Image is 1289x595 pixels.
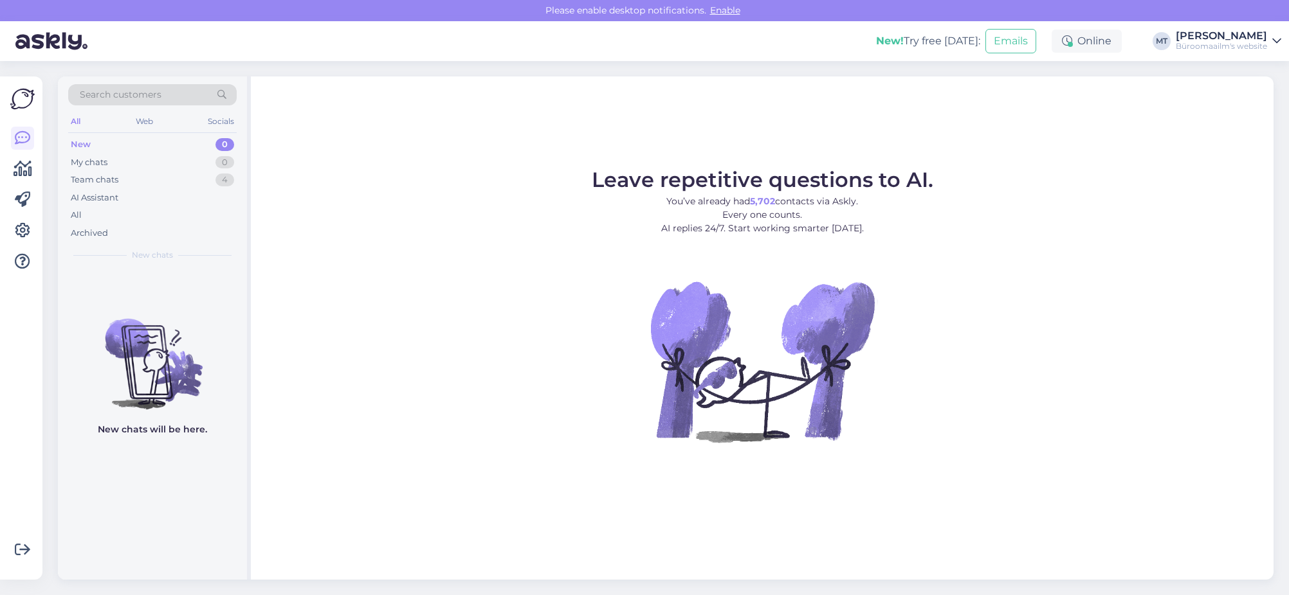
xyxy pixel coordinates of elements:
[706,4,744,16] span: Enable
[1176,31,1267,41] div: [PERSON_NAME]
[71,209,82,222] div: All
[133,113,156,130] div: Web
[215,156,234,169] div: 0
[205,113,237,130] div: Socials
[10,87,35,111] img: Askly Logo
[132,249,173,261] span: New chats
[876,33,980,49] div: Try free [DATE]:
[71,173,118,186] div: Team chats
[215,173,234,186] div: 4
[876,35,904,47] b: New!
[592,195,933,235] p: You’ve already had contacts via Askly. Every one counts. AI replies 24/7. Start working smarter [...
[80,88,161,102] span: Search customers
[71,227,108,240] div: Archived
[646,245,878,477] img: No Chat active
[985,29,1036,53] button: Emails
[71,138,91,151] div: New
[58,296,247,411] img: No chats
[68,113,83,130] div: All
[1176,41,1267,51] div: Büroomaailm's website
[592,167,933,192] span: Leave repetitive questions to AI.
[1153,32,1171,50] div: MT
[71,156,107,169] div: My chats
[1052,30,1122,53] div: Online
[98,423,207,436] p: New chats will be here.
[71,191,118,204] div: AI Assistant
[750,195,775,207] b: 5,702
[215,138,234,151] div: 0
[1176,31,1281,51] a: [PERSON_NAME]Büroomaailm's website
